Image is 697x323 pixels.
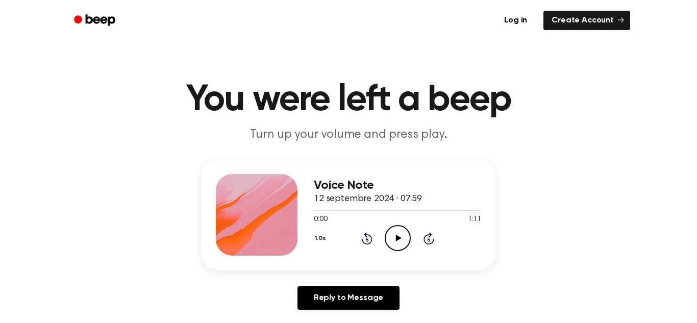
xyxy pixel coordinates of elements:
span: 0:00 [314,214,327,225]
a: Reply to Message [297,286,400,310]
a: Log in [494,9,537,32]
a: Beep [67,11,125,31]
h3: Voice Note [314,179,481,192]
span: 1:11 [468,214,481,225]
a: Create Account [543,11,630,30]
button: 1.0x [314,230,329,247]
p: Turn up your volume and press play. [153,127,544,143]
h1: You were left a beep [87,82,610,118]
span: 12 septembre 2024 · 07:59 [314,194,422,204]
